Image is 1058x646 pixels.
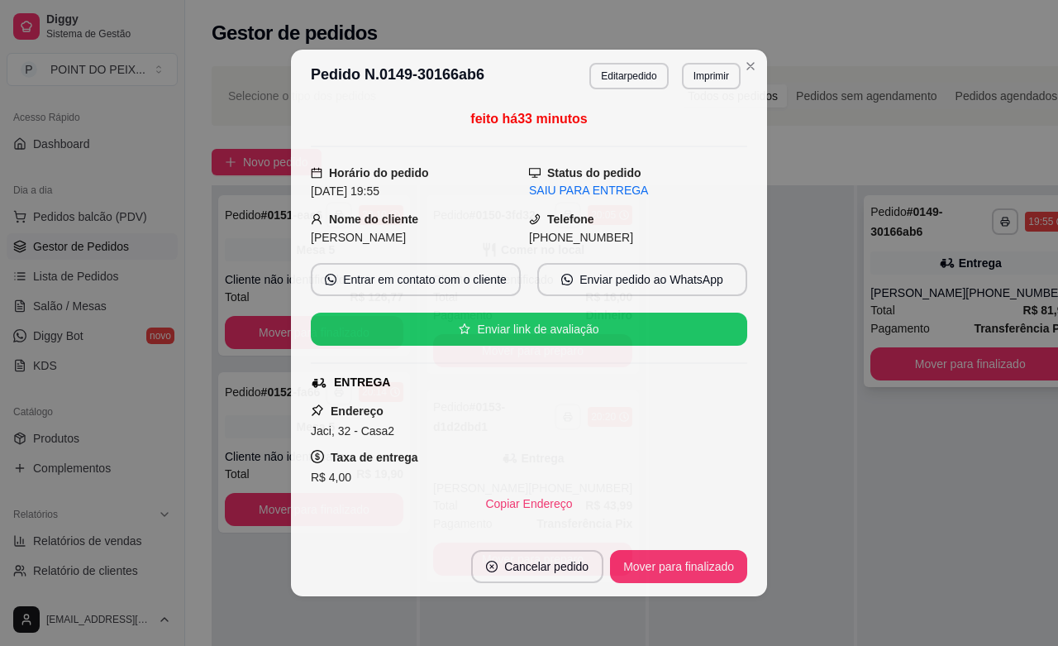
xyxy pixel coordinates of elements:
[547,166,641,179] strong: Status do pedido
[311,167,322,179] span: calendar
[311,263,521,296] button: whats-appEntrar em contato com o cliente
[325,274,336,285] span: whats-app
[682,63,741,89] button: Imprimir
[311,404,324,417] span: pushpin
[561,274,573,285] span: whats-app
[311,450,324,463] span: dollar
[547,213,594,226] strong: Telefone
[737,53,764,79] button: Close
[529,167,541,179] span: desktop
[331,451,418,464] strong: Taxa de entrega
[529,182,747,199] div: SAIU PARA ENTREGA
[311,424,394,438] span: Jaci, 32 - Casa2
[529,213,541,225] span: phone
[311,231,406,244] span: [PERSON_NAME]
[471,550,603,583] button: close-circleCancelar pedido
[311,184,379,198] span: [DATE] 19:55
[311,313,747,346] button: starEnviar link de avaliação
[334,374,390,391] div: ENTREGA
[589,63,668,89] button: Editarpedido
[331,404,384,418] strong: Endereço
[470,112,587,126] span: feito há 33 minutos
[311,471,351,484] span: R$ 4,00
[329,166,429,179] strong: Horário do pedido
[486,561,498,572] span: close-circle
[459,323,470,335] span: star
[529,231,633,244] span: [PHONE_NUMBER]
[311,63,484,89] h3: Pedido N. 0149-30166ab6
[472,487,585,520] button: Copiar Endereço
[329,213,418,226] strong: Nome do cliente
[311,213,322,225] span: user
[537,263,747,296] button: whats-appEnviar pedido ao WhatsApp
[610,550,747,583] button: Mover para finalizado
